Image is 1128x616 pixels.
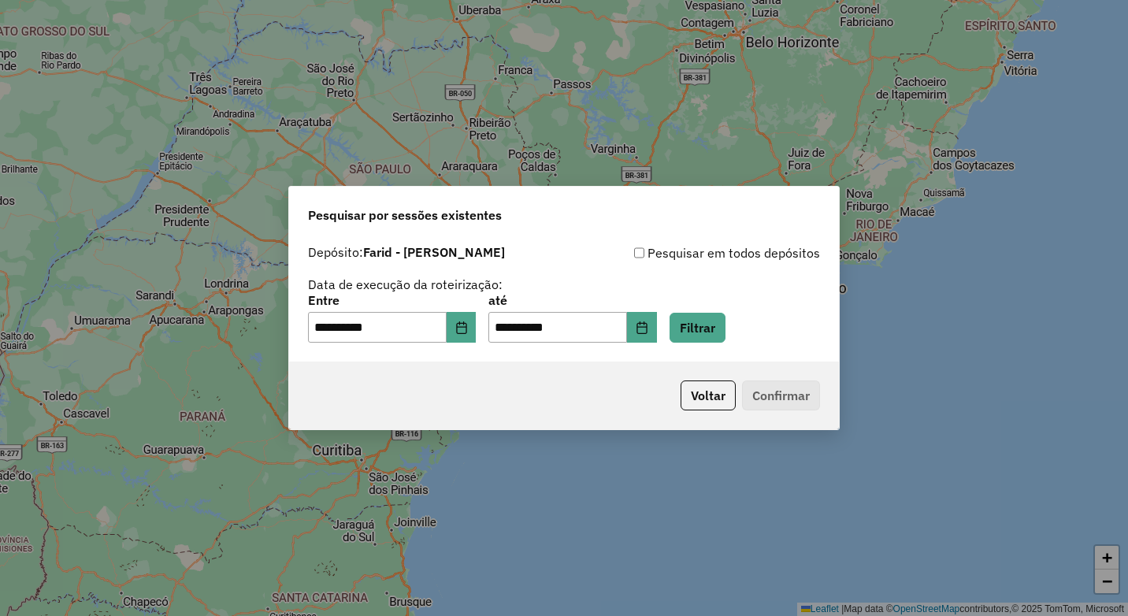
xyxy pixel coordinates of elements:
[308,275,503,294] label: Data de execução da roteirização:
[363,244,505,260] strong: Farid - [PERSON_NAME]
[308,291,476,310] label: Entre
[308,206,502,225] span: Pesquisar por sessões existentes
[627,312,657,343] button: Choose Date
[488,291,656,310] label: até
[564,243,820,262] div: Pesquisar em todos depósitos
[681,380,736,410] button: Voltar
[447,312,477,343] button: Choose Date
[670,313,725,343] button: Filtrar
[308,243,505,262] label: Depósito:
